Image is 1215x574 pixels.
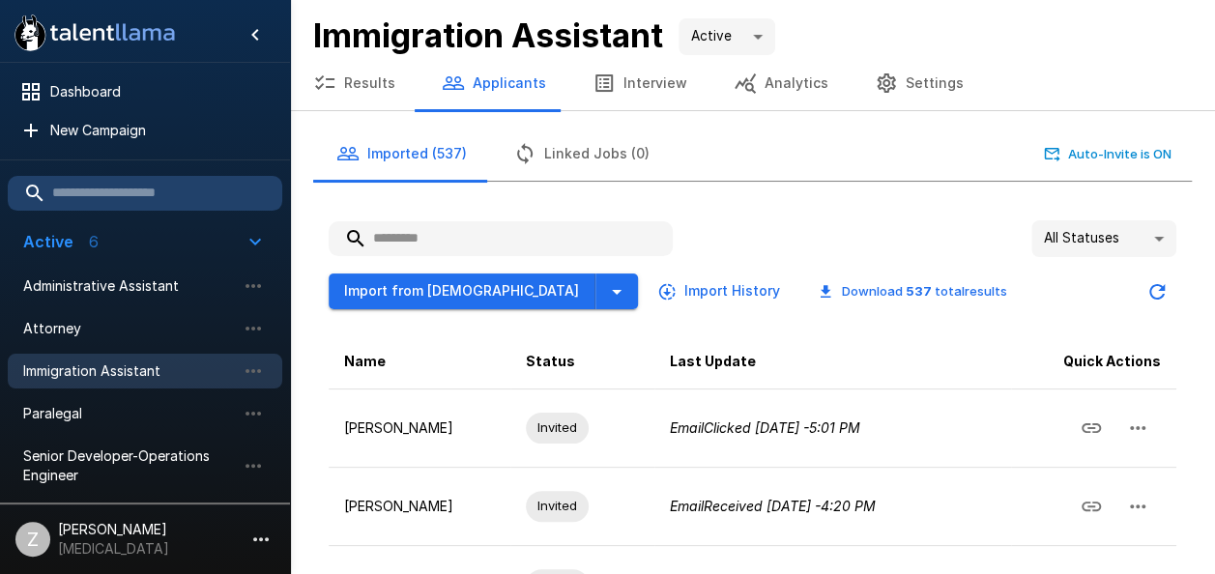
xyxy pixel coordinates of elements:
button: Updated Today - 6:19 PM [1138,273,1176,311]
button: Analytics [710,56,852,110]
button: Download 537 totalresults [803,276,1023,306]
p: [PERSON_NAME] [344,418,495,438]
th: Status [510,334,654,389]
button: Import from [DEMOGRAPHIC_DATA] [329,273,595,309]
span: Copy Interview Link [1068,417,1114,434]
button: Auto-Invite is ON [1040,139,1176,169]
div: All Statuses [1031,220,1176,257]
i: Email Received [DATE] - 4:20 PM [670,498,876,514]
p: [PERSON_NAME] [344,497,495,516]
b: Immigration Assistant [313,15,663,55]
th: Last Update [654,334,1011,389]
b: 537 [906,283,932,299]
span: Copy Interview Link [1068,496,1114,512]
button: Settings [852,56,987,110]
div: Active [679,18,775,55]
th: Quick Actions [1011,334,1176,389]
button: Results [290,56,419,110]
button: Linked Jobs (0) [490,127,673,181]
span: Invited [526,497,589,515]
button: Interview [569,56,710,110]
i: Email Clicked [DATE] - 5:01 PM [670,419,860,436]
th: Name [329,334,510,389]
button: Imported (537) [313,127,490,181]
button: Applicants [419,56,569,110]
span: Invited [526,418,589,437]
button: Import History [653,273,788,309]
